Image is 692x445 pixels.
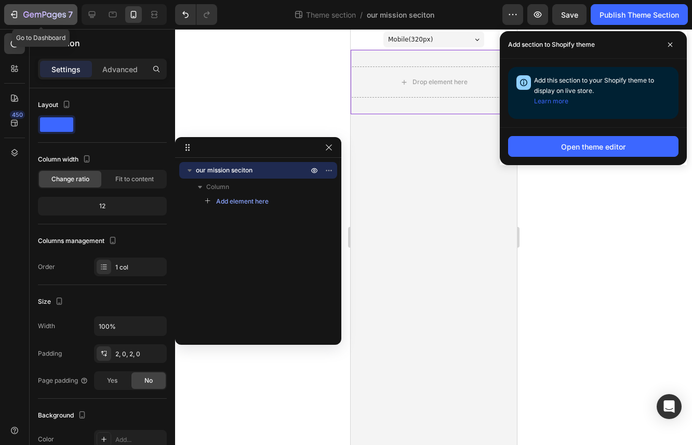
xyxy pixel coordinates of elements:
[534,76,654,105] span: Add this section to your Shopify theme to display on live store.
[107,376,117,385] span: Yes
[115,349,164,359] div: 2, 0, 2, 0
[50,37,144,49] p: Section
[38,349,62,358] div: Padding
[115,174,154,184] span: Fit to content
[95,317,166,335] input: Auto
[200,195,273,208] button: Add element here
[144,376,153,385] span: No
[51,174,89,184] span: Change ratio
[360,9,363,20] span: /
[38,321,55,331] div: Width
[4,4,77,25] button: 7
[561,141,626,152] div: Open theme editor
[68,8,73,21] p: 7
[216,197,269,206] span: Add element here
[38,234,119,248] div: Columns management
[40,199,165,213] div: 12
[38,262,55,272] div: Order
[591,4,688,25] button: Publish Theme Section
[508,39,595,50] p: Add section to Shopify theme
[367,9,434,20] span: our mission seciton
[10,111,25,119] div: 450
[38,409,88,423] div: Background
[196,165,252,176] span: our mission seciton
[38,98,73,112] div: Layout
[351,29,517,445] iframe: Design area
[38,153,93,167] div: Column width
[600,9,679,20] div: Publish Theme Section
[508,136,678,157] button: Open theme editor
[38,295,65,309] div: Size
[561,10,578,19] span: Save
[304,9,358,20] span: Theme section
[534,96,568,106] button: Learn more
[657,394,682,419] div: Open Intercom Messenger
[51,64,81,75] p: Settings
[175,4,217,25] div: Undo/Redo
[115,435,164,444] div: Add...
[38,376,88,385] div: Page padding
[38,435,54,444] div: Color
[115,263,164,272] div: 1 col
[552,4,587,25] button: Save
[206,182,229,192] span: Column
[102,64,138,75] p: Advanced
